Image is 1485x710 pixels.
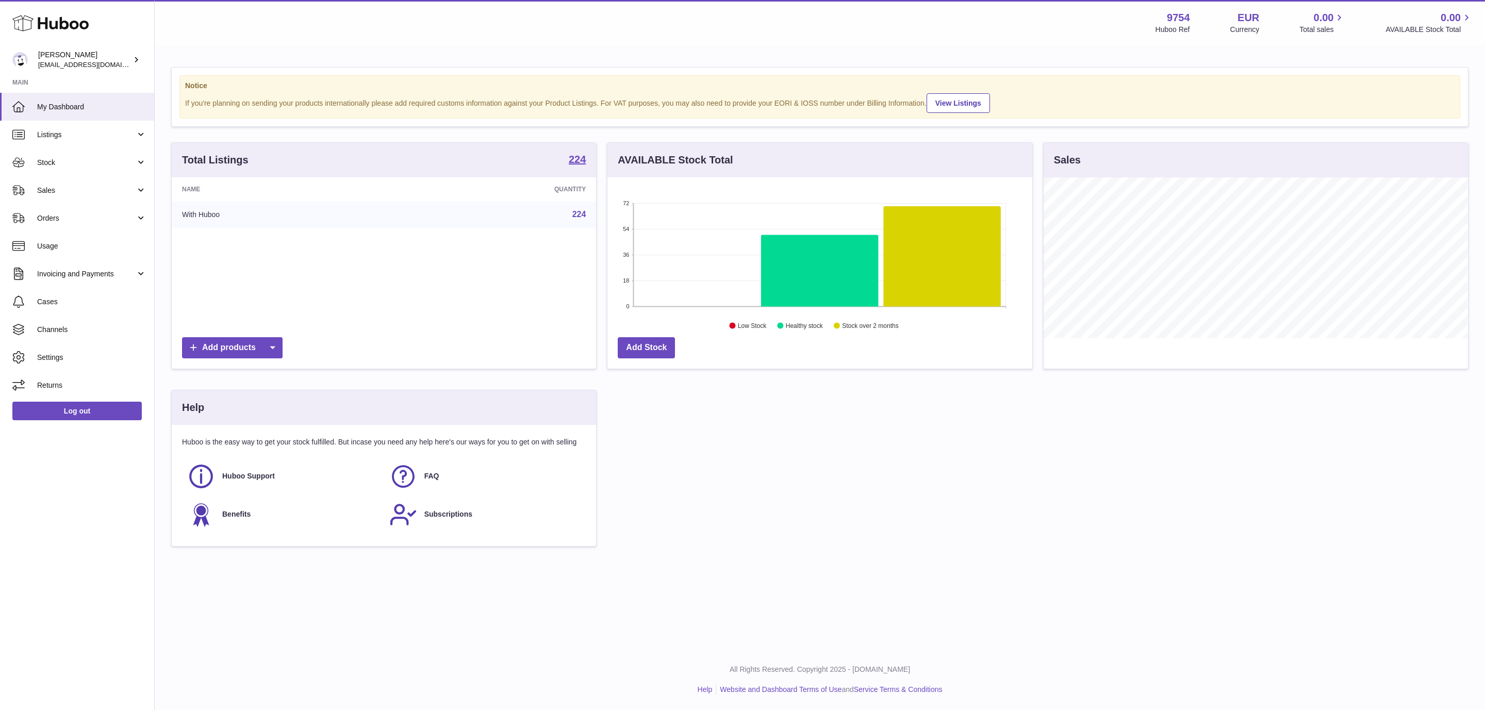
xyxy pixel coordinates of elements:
[389,463,581,490] a: FAQ
[1385,25,1473,35] span: AVAILABLE Stock Total
[163,665,1477,674] p: All Rights Reserved. Copyright 2025 - [DOMAIN_NAME]
[927,93,990,113] a: View Listings
[37,269,136,279] span: Invoicing and Payments
[1314,11,1334,25] span: 0.00
[182,401,204,415] h3: Help
[1385,11,1473,35] a: 0.00 AVAILABLE Stock Total
[716,685,942,695] li: and
[1167,11,1190,25] strong: 9754
[618,337,675,358] a: Add Stock
[187,463,379,490] a: Huboo Support
[1237,11,1259,25] strong: EUR
[738,322,767,329] text: Low Stock
[37,158,136,168] span: Stock
[37,381,146,390] span: Returns
[569,154,586,167] a: 224
[37,213,136,223] span: Orders
[618,153,733,167] h3: AVAILABLE Stock Total
[623,226,630,232] text: 54
[37,241,146,251] span: Usage
[182,337,283,358] a: Add products
[37,297,146,307] span: Cases
[389,501,581,529] a: Subscriptions
[1156,25,1190,35] div: Huboo Ref
[12,402,142,420] a: Log out
[37,353,146,362] span: Settings
[424,509,472,519] span: Subscriptions
[395,177,596,201] th: Quantity
[37,186,136,195] span: Sales
[37,325,146,335] span: Channels
[172,177,395,201] th: Name
[222,509,251,519] span: Benefits
[843,322,899,329] text: Stock over 2 months
[37,102,146,112] span: My Dashboard
[424,471,439,481] span: FAQ
[1299,25,1345,35] span: Total sales
[182,153,249,167] h3: Total Listings
[172,201,395,228] td: With Huboo
[1299,11,1345,35] a: 0.00 Total sales
[623,200,630,206] text: 72
[1054,153,1081,167] h3: Sales
[572,210,586,219] a: 224
[854,685,943,694] a: Service Terms & Conditions
[182,437,586,447] p: Huboo is the easy way to get your stock fulfilled. But incase you need any help here's our ways f...
[569,154,586,164] strong: 224
[623,252,630,258] text: 36
[720,685,841,694] a: Website and Dashboard Terms of Use
[12,52,28,68] img: info@fieldsluxury.london
[38,60,152,69] span: [EMAIL_ADDRESS][DOMAIN_NAME]
[222,471,275,481] span: Huboo Support
[698,685,713,694] a: Help
[623,277,630,284] text: 18
[786,322,823,329] text: Healthy stock
[1441,11,1461,25] span: 0.00
[1230,25,1260,35] div: Currency
[185,92,1455,113] div: If you're planning on sending your products internationally please add required customs informati...
[626,303,630,309] text: 0
[38,50,131,70] div: [PERSON_NAME]
[187,501,379,529] a: Benefits
[185,81,1455,91] strong: Notice
[37,130,136,140] span: Listings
